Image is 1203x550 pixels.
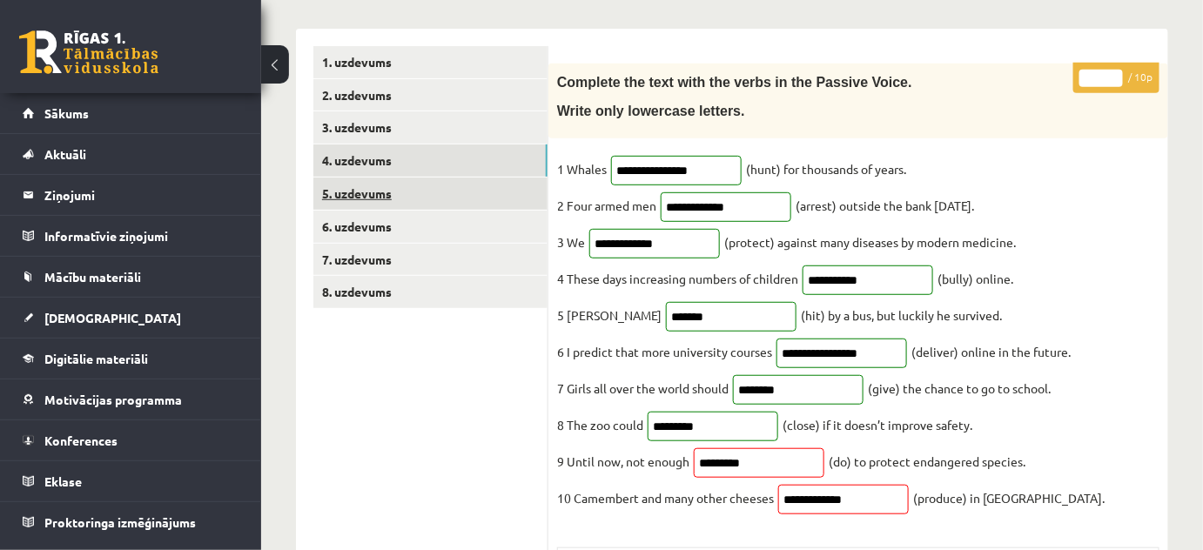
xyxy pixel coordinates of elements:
span: Proktoringa izmēģinājums [44,514,196,530]
p: 10 Camembert and many other cheeses [557,485,774,511]
span: [DEMOGRAPHIC_DATA] [44,310,181,325]
a: 8. uzdevums [313,276,548,308]
p: 4 These days increasing numbers of children [557,265,798,292]
legend: Informatīvie ziņojumi [44,216,239,256]
a: 6. uzdevums [313,211,548,243]
p: 5 [PERSON_NAME] [557,302,662,328]
p: / 10p [1073,63,1159,93]
a: 7. uzdevums [313,244,548,276]
a: 3. uzdevums [313,111,548,144]
p: 6 I predict that more university courses [557,339,772,365]
a: 1. uzdevums [313,46,548,78]
p: 3 We [557,229,585,255]
a: 5. uzdevums [313,178,548,210]
span: Eklase [44,473,82,489]
a: Digitālie materiāli [23,339,239,379]
p: 7 Girls all over the world should [557,375,729,401]
a: Informatīvie ziņojumi [23,216,239,256]
span: Digitālie materiāli [44,351,148,366]
a: [DEMOGRAPHIC_DATA] [23,298,239,338]
span: Complete the text with the verbs in the Passive Voice. [557,75,912,90]
p: 8 The zoo could [557,412,643,438]
a: Motivācijas programma [23,379,239,419]
a: Rīgas 1. Tālmācības vidusskola [19,30,158,74]
a: Sākums [23,93,239,133]
span: Aktuāli [44,146,86,162]
a: Mācību materiāli [23,257,239,297]
span: Write only lowercase letters. [557,104,745,118]
p: 2 Four armed men [557,192,656,218]
a: Eklase [23,461,239,501]
span: Konferences [44,433,118,448]
legend: Ziņojumi [44,175,239,215]
p: 9 Until now, not enough [557,448,689,474]
a: 4. uzdevums [313,144,548,177]
span: Sākums [44,105,89,121]
p: 1 Whales [557,156,607,182]
a: 2. uzdevums [313,79,548,111]
fieldset: (hunt) for thousands of years. (arrest) outside the bank [DATE]. (protect) against many diseases ... [557,156,1159,521]
span: Motivācijas programma [44,392,182,407]
a: Aktuāli [23,134,239,174]
body: Editor, wiswyg-editor-47363918248080-1756726689-993 [17,17,581,36]
span: Mācību materiāli [44,269,141,285]
a: Proktoringa izmēģinājums [23,502,239,542]
a: Ziņojumi [23,175,239,215]
a: Konferences [23,420,239,460]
